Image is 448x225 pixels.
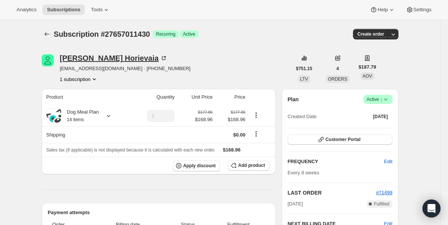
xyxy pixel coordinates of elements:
button: Help [365,4,400,15]
small: 14 items [67,117,84,122]
span: Recurring [156,31,175,37]
small: $177.86 [231,110,245,114]
span: [EMAIL_ADDRESS][DOMAIN_NAME] · [PHONE_NUMBER] [60,65,190,72]
span: Analytics [17,7,36,13]
span: $187.79 [359,63,376,71]
div: Open Intercom Messenger [422,199,440,217]
span: Edit [384,158,392,165]
button: Subscriptions [42,4,85,15]
span: Subscriptions [47,7,80,13]
span: $168.96 [195,116,213,123]
button: Product actions [60,75,98,83]
span: | [381,96,382,102]
button: Analytics [12,4,41,15]
span: AOV [363,73,372,79]
th: Unit Price [177,89,215,105]
button: Create order [353,29,389,39]
span: Help [377,7,388,13]
h2: LAST ORDER [288,189,376,196]
span: $751.15 [296,66,312,72]
span: Apply discount [183,163,216,169]
span: Sales tax (if applicable) is not displayed because it is calculated with each new order. [46,147,216,153]
button: Subscriptions [42,29,52,39]
img: product img [46,109,61,123]
span: Subscription #27657011430 [54,30,150,38]
button: Product actions [250,111,262,119]
h2: Payment attempts [48,209,270,216]
button: Shipping actions [250,130,262,138]
th: Price [215,89,247,105]
span: Lena Horievaia [42,54,54,66]
button: Customer Portal [288,134,392,145]
th: Product [42,89,130,105]
span: Settings [413,7,431,13]
div: [PERSON_NAME] Horievaia [60,54,167,62]
span: Active [183,31,195,37]
button: #71499 [376,189,392,196]
button: Settings [401,4,436,15]
th: Shipping [42,126,130,143]
span: Customer Portal [326,136,361,142]
button: Apply discount [173,160,220,171]
button: Edit [380,156,397,168]
span: Fulfilled [374,201,389,207]
div: Dog Meal Plan [61,108,99,123]
h2: Plan [288,96,299,103]
span: $0.00 [233,132,246,138]
button: [DATE] [368,111,392,122]
button: $751.15 [291,63,317,74]
span: Active [367,96,389,103]
button: Tools [86,4,115,15]
span: Add product [238,162,265,168]
span: ORDERS [328,76,347,82]
small: $177.86 [198,110,213,114]
span: LTV [300,76,308,82]
span: [DATE] [288,200,303,208]
th: Quantity [130,89,177,105]
span: [DATE] [373,114,388,120]
span: 4 [336,66,339,72]
span: $168.96 [223,147,241,153]
button: Add product [228,160,269,171]
h2: FREQUENCY [288,158,384,165]
span: Create order [357,31,384,37]
a: #71499 [376,190,392,195]
span: Created Date [288,113,317,120]
span: $168.96 [217,116,245,123]
button: 4 [332,63,344,74]
span: Every 8 weeks [288,170,320,175]
span: Tools [91,7,103,13]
